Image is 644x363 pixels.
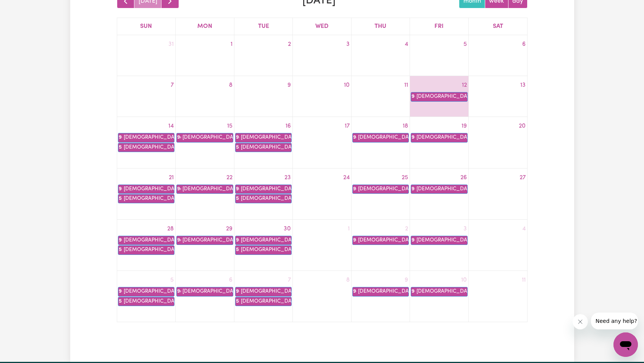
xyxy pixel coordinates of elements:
[236,236,239,245] div: 9a
[416,287,467,296] div: [DEMOGRAPHIC_DATA][PERSON_NAME]
[177,287,181,296] div: 9a
[236,133,239,142] div: 9a
[373,21,388,32] a: Thursday
[460,79,468,91] a: September 12, 2025
[117,168,176,219] td: September 21, 2025
[229,38,234,50] a: September 1, 2025
[177,133,181,142] div: 9a
[468,35,527,76] td: September 6, 2025
[293,76,351,117] td: September 10, 2025
[240,287,291,296] div: [DEMOGRAPHIC_DATA][PERSON_NAME]
[117,76,176,117] td: September 7, 2025
[468,117,527,168] td: September 20, 2025
[411,236,415,245] div: 9a
[240,185,291,193] div: [DEMOGRAPHIC_DATA][PERSON_NAME]
[176,76,234,117] td: September 8, 2025
[234,35,292,76] td: September 2, 2025
[236,194,239,203] div: 5p
[460,120,468,132] a: September 19, 2025
[353,236,357,245] div: 9a
[123,236,174,245] div: [DEMOGRAPHIC_DATA][PERSON_NAME]
[410,271,468,322] td: October 10, 2025
[410,76,468,117] td: September 12, 2025
[234,271,292,322] td: October 7, 2025
[433,21,445,32] a: Friday
[118,185,122,193] div: 9a
[236,287,239,296] div: 9a
[353,287,357,296] div: 9a
[351,219,410,271] td: October 2, 2025
[240,236,291,245] div: [DEMOGRAPHIC_DATA][PERSON_NAME]
[118,287,122,296] div: 9a
[519,79,527,91] a: September 13, 2025
[182,185,233,193] div: [DEMOGRAPHIC_DATA][PERSON_NAME]
[411,185,415,193] div: 9a
[286,79,292,91] a: September 9, 2025
[123,297,174,306] div: [DEMOGRAPHIC_DATA][PERSON_NAME]
[176,35,234,76] td: September 1, 2025
[293,168,351,219] td: September 24, 2025
[353,133,357,142] div: 9a
[403,79,410,91] a: September 11, 2025
[613,332,638,357] iframe: Button to launch messaging window
[468,76,527,117] td: September 13, 2025
[123,246,174,254] div: [DEMOGRAPHIC_DATA][PERSON_NAME]
[118,297,122,306] div: 5p
[118,236,122,245] div: 9a
[234,219,292,271] td: September 30, 2025
[117,117,176,168] td: September 14, 2025
[117,271,176,322] td: October 5, 2025
[401,120,410,132] a: September 18, 2025
[416,133,467,142] div: [DEMOGRAPHIC_DATA][PERSON_NAME]
[351,168,410,219] td: September 25, 2025
[462,223,468,235] a: October 3, 2025
[400,172,410,184] a: September 25, 2025
[351,76,410,117] td: September 11, 2025
[226,120,234,132] a: September 15, 2025
[177,236,181,245] div: 9a
[236,185,239,193] div: 9a
[403,274,410,286] a: October 9, 2025
[358,236,408,245] div: [DEMOGRAPHIC_DATA][PERSON_NAME]
[411,287,415,296] div: 9a
[117,219,176,271] td: September 28, 2025
[118,194,122,203] div: 5p
[468,271,527,322] td: October 11, 2025
[123,185,174,193] div: [DEMOGRAPHIC_DATA][PERSON_NAME]
[257,21,271,32] a: Tuesday
[468,219,527,271] td: October 4, 2025
[228,274,234,286] a: October 6, 2025
[468,168,527,219] td: September 27, 2025
[293,117,351,168] td: September 17, 2025
[240,133,291,142] div: [DEMOGRAPHIC_DATA][PERSON_NAME]
[342,172,351,184] a: September 24, 2025
[520,274,527,286] a: October 11, 2025
[169,274,175,286] a: October 5, 2025
[167,120,175,132] a: September 14, 2025
[342,79,351,91] a: September 10, 2025
[591,313,638,329] iframe: Message from company
[283,172,292,184] a: September 23, 2025
[345,274,351,286] a: October 8, 2025
[167,38,175,50] a: August 31, 2025
[411,92,415,101] div: 9a
[343,120,351,132] a: September 17, 2025
[139,21,153,32] a: Sunday
[403,38,410,50] a: September 4, 2025
[358,185,408,193] div: [DEMOGRAPHIC_DATA][PERSON_NAME]
[353,185,357,193] div: 9a
[176,271,234,322] td: October 6, 2025
[518,172,527,184] a: September 27, 2025
[177,185,181,193] div: 9a
[240,194,291,203] div: [DEMOGRAPHIC_DATA][PERSON_NAME]
[517,120,527,132] a: September 20, 2025
[404,223,410,235] a: October 2, 2025
[123,287,174,296] div: [DEMOGRAPHIC_DATA][PERSON_NAME]
[411,133,415,142] div: 9a
[176,117,234,168] td: September 15, 2025
[236,246,239,254] div: 5p
[573,314,588,329] iframe: Close message
[416,92,467,101] div: [DEMOGRAPHIC_DATA][PERSON_NAME]
[182,133,233,142] div: [DEMOGRAPHIC_DATA][PERSON_NAME]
